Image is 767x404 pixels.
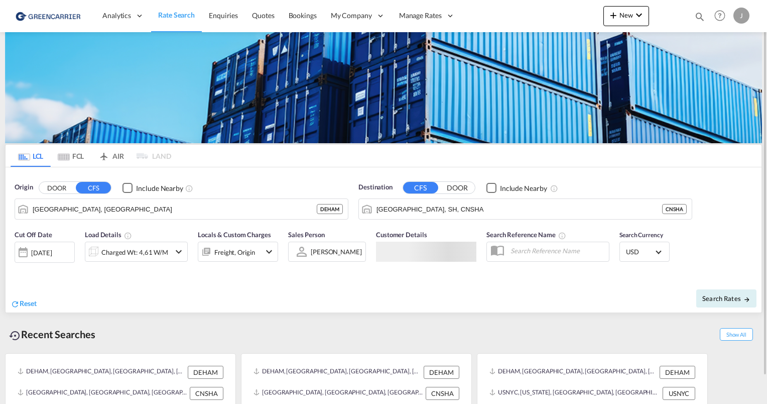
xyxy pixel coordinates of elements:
[15,242,75,263] div: [DATE]
[185,184,193,192] md-icon: Unchecked: Ignores neighbouring ports when fetching rates.Checked : Includes neighbouring ports w...
[198,242,278,262] div: Freight Originicon-chevron-down
[607,9,619,21] md-icon: icon-plus 400-fg
[6,167,761,313] div: Origin DOOR CFS Checkbox No InkUnchecked: Ignores neighbouring ports when fetching rates.Checked ...
[91,145,131,167] md-tab-item: AIR
[694,11,705,26] div: icon-magnify
[76,182,111,193] button: CFS
[558,232,566,240] md-icon: Your search will be saved by the below given name
[619,231,663,239] span: Search Currency
[633,9,645,21] md-icon: icon-chevron-down
[158,11,195,19] span: Rate Search
[399,11,442,21] span: Manage Rates
[188,366,223,379] div: DEHAM
[98,150,110,158] md-icon: icon-airplane
[20,299,37,308] span: Reset
[209,11,238,20] span: Enquiries
[440,182,475,194] button: DOOR
[288,231,325,239] span: Sales Person
[603,6,649,26] button: icon-plus 400-fgNewicon-chevron-down
[15,182,33,192] span: Origin
[486,182,547,193] md-checkbox: Checkbox No Ink
[85,242,188,262] div: Charged Wt: 4,61 W/Micon-chevron-down
[33,201,317,217] input: Search by Port
[733,8,749,24] div: J
[663,387,695,400] div: USNYC
[31,248,52,257] div: [DATE]
[198,231,271,239] span: Locals & Custom Charges
[85,231,132,239] span: Load Details
[173,246,185,258] md-icon: icon-chevron-down
[252,11,274,20] span: Quotes
[694,11,705,22] md-icon: icon-magnify
[662,204,687,214] div: CNSHA
[214,245,255,259] div: Freight Origin
[359,199,692,219] md-input-container: Shanghai, SH, CNSHA
[489,387,660,400] div: USNYC, New York, NY, United States, North America, Americas
[5,32,762,143] img: GreenCarrierFCL_LCL.png
[102,11,131,21] span: Analytics
[317,204,343,214] div: DEHAM
[607,11,645,19] span: New
[331,11,372,21] span: My Company
[311,248,362,256] div: [PERSON_NAME]
[15,262,22,275] md-datepicker: Select
[124,232,132,240] md-icon: Chargeable Weight
[18,387,187,400] div: CNSHA, Shanghai, SH, China, Greater China & Far East Asia, Asia Pacific
[489,366,657,379] div: DEHAM, Hamburg, Germany, Western Europe, Europe
[720,328,753,341] span: Show All
[122,182,183,193] md-checkbox: Checkbox No Ink
[51,145,91,167] md-tab-item: FCL
[253,366,421,379] div: DEHAM, Hamburg, Germany, Western Europe, Europe
[625,245,664,259] md-select: Select Currency: $ USDUnited States Dollar
[743,296,750,303] md-icon: icon-arrow-right
[424,366,459,379] div: DEHAM
[11,145,171,167] md-pagination-wrapper: Use the left and right arrow keys to navigate between tabs
[5,323,99,346] div: Recent Searches
[505,243,609,258] input: Search Reference Name
[15,199,348,219] md-input-container: Hamburg, DEHAM
[702,294,750,302] span: Search Rates
[660,366,695,379] div: DEHAM
[11,298,37,310] div: icon-refreshReset
[376,201,662,217] input: Search by Port
[11,299,20,309] md-icon: icon-refresh
[626,247,654,256] span: USD
[310,244,363,259] md-select: Sales Person: Julian Geise
[11,145,51,167] md-tab-item: LCL
[39,182,74,194] button: DOOR
[500,183,547,193] div: Include Nearby
[18,366,185,379] div: DEHAM, Hamburg, Germany, Western Europe, Europe
[9,330,21,342] md-icon: icon-backup-restore
[15,5,83,27] img: 1378a7308afe11ef83610d9e779c6b34.png
[190,387,223,400] div: CNSHA
[711,7,733,25] div: Help
[696,289,756,308] button: Search Ratesicon-arrow-right
[376,231,427,239] span: Customer Details
[101,245,168,259] div: Charged Wt: 4,61 W/M
[289,11,317,20] span: Bookings
[15,231,52,239] span: Cut Off Date
[136,183,183,193] div: Include Nearby
[253,387,423,400] div: CNSHA, Shanghai, SH, China, Greater China & Far East Asia, Asia Pacific
[403,182,438,193] button: CFS
[486,231,566,239] span: Search Reference Name
[358,182,393,192] span: Destination
[550,184,558,192] md-icon: Unchecked: Ignores neighbouring ports when fetching rates.Checked : Includes neighbouring ports w...
[711,7,728,24] span: Help
[426,387,459,400] div: CNSHA
[263,246,275,258] md-icon: icon-chevron-down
